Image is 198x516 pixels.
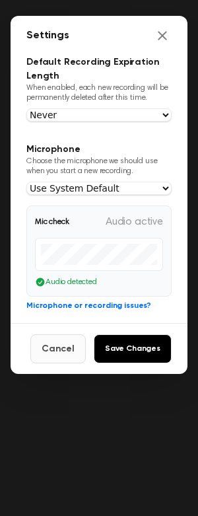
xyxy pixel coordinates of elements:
button: Close settings [153,26,172,45]
button: Save Changes [94,334,172,363]
h3: Default Recording Expiration Length [26,55,172,83]
span: Audio detected [46,276,97,288]
button: Microphone or recording issues? [26,300,151,312]
button: Cancel [30,334,86,363]
h3: Microphone [26,143,172,157]
span: Mic check [35,216,69,228]
h2: Settings [26,28,69,44]
p: Choose the microphone we should use when you start a new recording. [26,157,172,176]
span: Audio active [106,214,163,230]
p: When enabled, each new recording will be permanently deleted after this time. [26,83,172,103]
